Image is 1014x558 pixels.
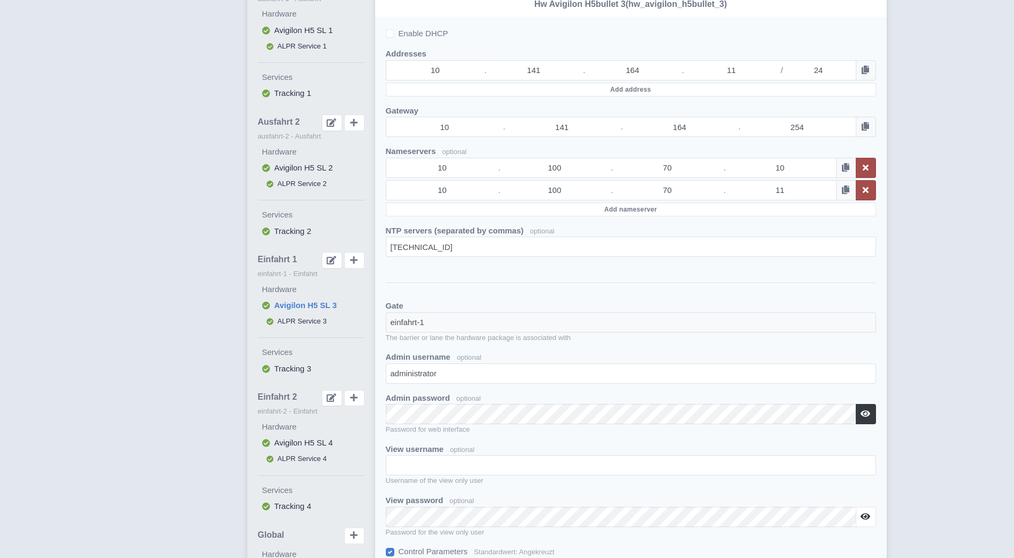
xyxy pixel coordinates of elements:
[474,548,555,556] small: Standardwert: Angekreuzt
[262,346,364,359] label: Services
[386,392,450,405] label: Admin password
[258,255,297,264] span: Einfahrt 1
[258,85,364,102] button: Tracking 1
[386,105,419,117] label: Gateway
[262,8,364,20] label: Hardware
[258,361,364,377] button: Tracking 3
[274,26,333,35] span: Avigilon H5 SL 1
[258,117,300,127] span: Ausfahrt 2
[262,484,364,497] label: Services
[386,83,876,96] button: Add address
[258,406,364,417] small: einfahrt-2 - Einfahrt
[386,424,876,435] small: Password for web interface
[386,495,443,507] label: View password
[456,394,481,402] span: optional
[386,351,451,363] label: Admin username
[258,435,364,451] button: Avigilon H5 SL 4
[258,297,364,314] button: Avigilon H5 SL 3
[530,227,555,235] span: optional
[274,227,311,236] span: Tracking 2
[258,39,364,54] button: ALPR Service 1
[278,180,327,188] span: ALPR Service 2
[262,209,364,221] label: Services
[274,364,311,373] span: Tracking 3
[450,497,474,505] span: optional
[278,42,327,50] span: ALPR Service 1
[386,48,427,60] label: Addresses
[258,269,364,279] small: einfahrt-1 - Einfahrt
[386,527,876,538] small: Password for the view only user
[274,301,337,310] span: Avigilon H5 SL 3
[258,392,297,402] span: Einfahrt 2
[399,29,448,38] span: Enable DHCP
[274,502,311,511] span: Tracking 4
[262,146,364,158] label: Hardware
[258,498,364,515] button: Tracking 4
[442,148,467,156] small: optional
[386,333,876,343] small: The barrier or lane the hardware package is associated with
[386,145,436,158] label: Nameservers
[278,455,327,463] span: ALPR Service 4
[258,314,364,329] button: ALPR Service 3
[457,353,481,361] span: optional
[262,284,364,296] label: Hardware
[386,203,876,216] button: Add nameserver
[258,160,364,176] button: Avigilon H5 SL 2
[386,225,524,237] label: NTP servers (separated by commas)
[258,451,364,466] button: ALPR Service 4
[278,317,327,325] span: ALPR Service 3
[450,446,474,454] span: optional
[258,131,364,142] small: ausfahrt-2 - Ausfahrt
[274,163,333,172] span: Avigilon H5 SL 2
[262,71,364,84] label: Services
[386,475,876,486] small: Username of the view only user
[386,443,444,456] label: View username
[258,530,285,540] span: Global
[274,438,333,447] span: Avigilon H5 SL 4
[258,22,364,39] button: Avigilon H5 SL 1
[399,547,468,556] span: Control Parameters
[258,223,364,240] button: Tracking 2
[386,300,403,312] label: Gate
[274,88,311,98] span: Tracking 1
[262,421,364,433] label: Hardware
[258,176,364,191] button: ALPR Service 2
